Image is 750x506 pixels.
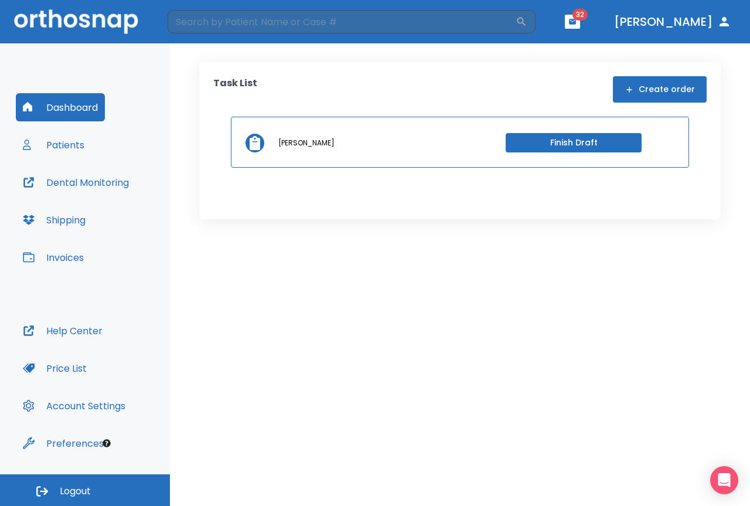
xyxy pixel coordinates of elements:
[16,131,91,159] button: Patients
[16,429,111,457] button: Preferences
[16,354,94,382] button: Price List
[16,206,93,234] button: Shipping
[60,485,91,498] span: Logout
[506,133,642,152] button: Finish Draft
[14,9,138,33] img: Orthosnap
[16,392,132,420] button: Account Settings
[16,317,110,345] button: Help Center
[609,11,736,32] button: [PERSON_NAME]
[16,243,91,271] button: Invoices
[613,76,707,103] button: Create order
[16,168,136,196] button: Dental Monitoring
[168,10,516,33] input: Search by Patient Name or Case #
[572,9,588,21] span: 32
[278,138,335,148] p: [PERSON_NAME]
[710,466,738,494] div: Open Intercom Messenger
[101,438,112,449] div: Tooltip anchor
[16,93,105,121] button: Dashboard
[213,76,257,103] p: Task List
